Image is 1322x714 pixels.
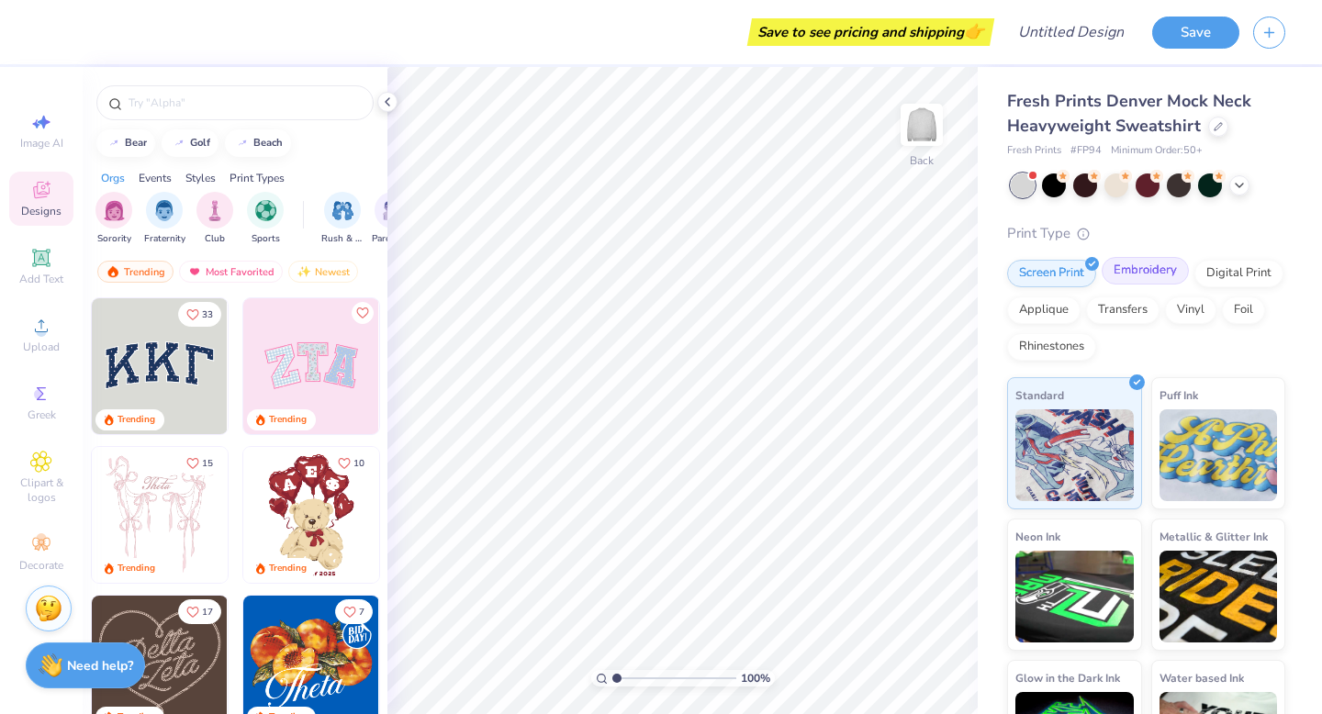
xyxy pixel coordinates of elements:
div: Digital Print [1194,260,1283,287]
img: 5ee11766-d822-42f5-ad4e-763472bf8dcf [378,298,514,434]
span: Upload [23,340,60,354]
span: Greek [28,407,56,422]
button: Save [1152,17,1239,49]
img: Sorority Image [104,200,125,221]
div: filter for Parent's Weekend [372,192,414,246]
span: Designs [21,204,62,218]
img: 83dda5b0-2158-48ca-832c-f6b4ef4c4536 [92,447,228,583]
span: 33 [202,310,213,319]
img: Parent's Weekend Image [383,200,404,221]
span: Puff Ink [1160,385,1198,405]
span: Sports [252,232,280,246]
button: beach [225,129,291,157]
img: Neon Ink [1015,551,1134,642]
img: Rush & Bid Image [332,200,353,221]
div: filter for Sports [247,192,284,246]
img: trend_line.gif [235,138,250,149]
div: Save to see pricing and shipping [752,18,990,46]
span: 10 [353,459,364,468]
img: Back [903,106,940,143]
div: filter for Fraternity [144,192,185,246]
img: 3b9aba4f-e317-4aa7-a679-c95a879539bd [92,298,228,434]
img: trend_line.gif [172,138,186,149]
img: e74243e0-e378-47aa-a400-bc6bcb25063a [378,447,514,583]
button: filter button [144,192,185,246]
img: 9980f5e8-e6a1-4b4a-8839-2b0e9349023c [243,298,379,434]
div: Trending [269,413,307,427]
img: 587403a7-0594-4a7f-b2bd-0ca67a3ff8dd [243,447,379,583]
input: Untitled Design [1003,14,1138,50]
div: beach [253,138,283,148]
span: 👉 [964,20,984,42]
span: Standard [1015,385,1064,405]
span: Clipart & logos [9,475,73,505]
button: filter button [95,192,132,246]
img: Metallic & Glitter Ink [1160,551,1278,642]
span: 100 % [741,670,770,686]
button: filter button [247,192,284,246]
img: Fraternity Image [154,200,174,221]
button: Like [335,599,373,624]
span: Parent's Weekend [372,232,414,246]
button: golf [162,129,218,157]
div: Styles [185,170,216,186]
div: Embroidery [1102,257,1189,284]
button: Like [352,302,374,324]
div: Trending [118,413,155,427]
img: edfb13fc-0e43-44eb-bea2-bf7fc0dd67f9 [227,298,363,434]
div: golf [190,138,210,148]
span: Neon Ink [1015,527,1060,546]
span: 7 [359,608,364,617]
button: filter button [196,192,233,246]
img: Puff Ink [1160,409,1278,501]
span: Glow in the Dark Ink [1015,668,1120,687]
span: Metallic & Glitter Ink [1160,527,1268,546]
span: Water based Ink [1160,668,1244,687]
div: Screen Print [1007,260,1096,287]
button: Like [178,302,221,327]
span: Fraternity [144,232,185,246]
div: Trending [118,562,155,575]
button: filter button [321,192,364,246]
button: bear [96,129,155,157]
img: most_fav.gif [187,265,202,278]
div: Newest [288,261,358,283]
span: Fresh Prints Denver Mock Neck Heavyweight Sweatshirt [1007,90,1251,137]
span: 17 [202,608,213,617]
img: Standard [1015,409,1134,501]
div: bear [125,138,147,148]
img: trend_line.gif [106,138,121,149]
div: Trending [97,261,174,283]
span: 15 [202,459,213,468]
div: filter for Sorority [95,192,132,246]
div: Print Type [1007,223,1285,244]
span: Sorority [97,232,131,246]
div: Transfers [1086,296,1160,324]
img: Newest.gif [297,265,311,278]
img: Sports Image [255,200,276,221]
span: Rush & Bid [321,232,364,246]
strong: Need help? [67,657,133,675]
div: Foil [1222,296,1265,324]
div: filter for Rush & Bid [321,192,364,246]
div: Rhinestones [1007,333,1096,361]
div: Trending [269,562,307,575]
span: Club [205,232,225,246]
span: Minimum Order: 50 + [1111,143,1203,159]
div: Most Favorited [179,261,283,283]
span: # FP94 [1070,143,1102,159]
input: Try "Alpha" [127,94,362,112]
span: Image AI [20,136,63,151]
img: d12a98c7-f0f7-4345-bf3a-b9f1b718b86e [227,447,363,583]
img: Club Image [205,200,225,221]
div: Events [139,170,172,186]
div: Orgs [101,170,125,186]
button: Like [330,451,373,475]
img: trending.gif [106,265,120,278]
div: Vinyl [1165,296,1216,324]
button: filter button [372,192,414,246]
span: Fresh Prints [1007,143,1061,159]
button: Like [178,599,221,624]
div: filter for Club [196,192,233,246]
div: Applique [1007,296,1081,324]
